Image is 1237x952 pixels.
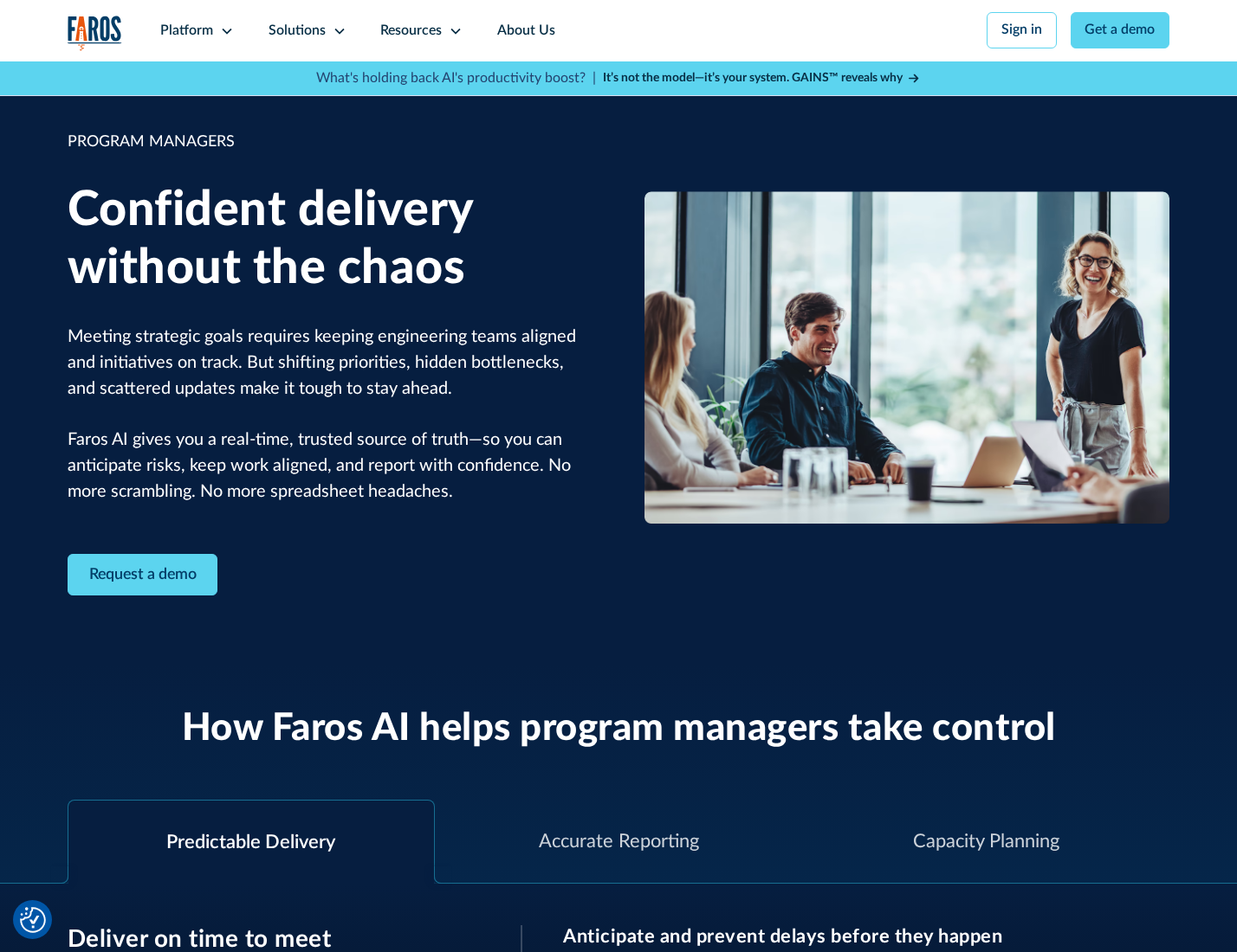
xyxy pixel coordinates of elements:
p: Meeting strategic goals requires keeping engineering teams aligned and initiatives on track. But ... [68,325,593,505]
a: Get a demo [1071,12,1170,48]
div: Capacity Planning [913,827,1059,856]
div: Predictable Delivery [166,828,335,857]
img: Revisit consent button [20,907,46,933]
a: Contact Modal [68,554,218,596]
div: Platform [160,21,213,42]
h2: How Faros AI helps program managers take control [182,706,1056,752]
h1: Confident delivery without the chaos [68,182,593,298]
div: Solutions [269,21,326,42]
strong: It’s not the model—it’s your system. GAINS™ reveals why [603,72,903,84]
div: Resources [380,21,442,42]
div: PROGRAM MANAGERS [68,131,593,154]
a: Sign in [987,12,1057,48]
p: What's holding back AI's productivity boost? | [316,68,596,89]
div: Accurate Reporting [539,827,699,856]
a: home [68,16,123,51]
a: It’s not the model—it’s your system. GAINS™ reveals why [603,69,922,87]
h3: Anticipate and prevent delays before they happen [563,925,1169,948]
img: Logo of the analytics and reporting company Faros. [68,16,123,51]
button: Cookie Settings [20,907,46,933]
